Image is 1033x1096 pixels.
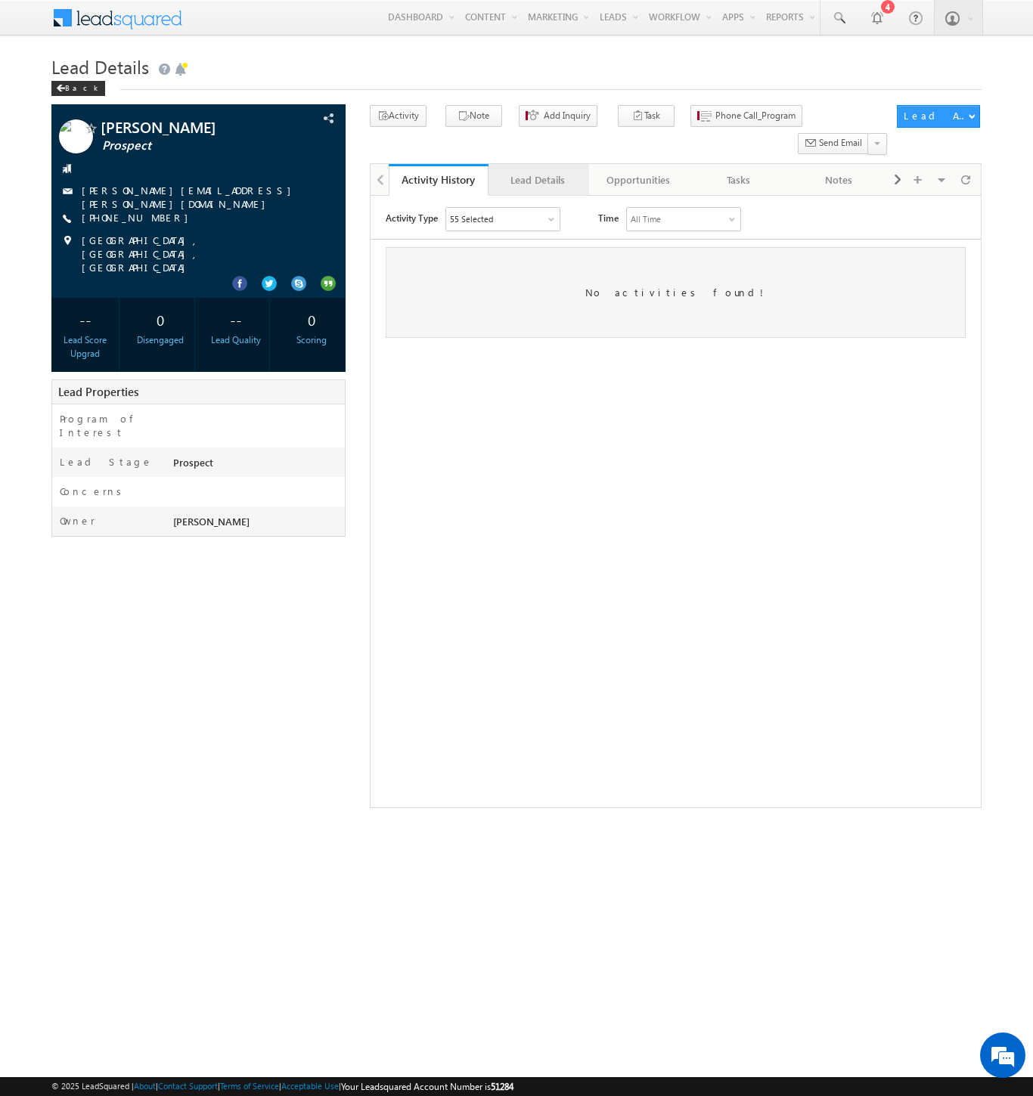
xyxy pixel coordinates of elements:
button: Phone Call_Program [690,105,802,127]
span: Activity Type [15,11,67,34]
a: Acceptable Use [281,1081,339,1091]
a: Opportunities [589,164,689,196]
a: About [134,1081,156,1091]
a: [PERSON_NAME][EMAIL_ADDRESS][PERSON_NAME][DOMAIN_NAME] [82,184,299,210]
span: Lead Details [51,54,149,79]
div: Tasks [701,171,775,189]
div: 0 [281,305,341,333]
div: Prospect [169,455,345,476]
a: Tasks [689,164,789,196]
div: Lead Score Upgrad [55,333,115,361]
a: Terms of Service [220,1081,279,1091]
span: Prospect [102,138,284,153]
span: Phone Call_Program [715,109,796,122]
div: Notes [801,171,875,189]
span: Lead Properties [58,384,138,399]
div: Activity History [400,172,477,187]
a: Notes [789,164,889,196]
button: Activity [370,105,427,127]
div: Lead Actions [904,109,968,122]
a: Contact Support [158,1081,218,1091]
label: Owner [60,514,95,528]
a: Back [51,80,113,93]
span: [PHONE_NUMBER] [82,211,196,226]
span: Time [228,11,248,34]
label: Program of Interest [60,412,158,439]
a: Lead Details [489,164,588,196]
div: No activities found! [15,51,595,142]
label: Lead Stage [60,455,153,469]
span: Your Leadsquared Account Number is [341,1081,513,1092]
button: Lead Actions [897,105,980,128]
div: Disengaged [131,333,191,347]
span: [GEOGRAPHIC_DATA], [GEOGRAPHIC_DATA], [GEOGRAPHIC_DATA] [82,234,318,274]
span: [PERSON_NAME] [101,119,282,135]
span: 51284 [491,1081,513,1092]
a: Activity History [389,164,489,196]
button: Note [445,105,502,127]
div: All Time [260,17,290,30]
div: 0 [131,305,191,333]
div: -- [206,305,266,333]
button: Send Email [798,133,869,155]
div: Scoring [281,333,341,347]
span: © 2025 LeadSquared | | | | | [51,1079,513,1094]
div: Sales Activity,Program,Email Bounced,Email Link Clicked,Email Marked Spam & 50 more.. [76,12,189,35]
div: Lead Details [501,171,575,189]
div: -- [55,305,115,333]
div: Opportunities [601,171,675,189]
img: Profile photo [59,119,93,159]
div: 55 Selected [79,17,123,30]
div: Back [51,81,105,96]
span: [PERSON_NAME] [173,515,250,528]
label: Concerns [60,485,127,498]
span: Send Email [819,136,862,150]
span: Add Inquiry [544,109,591,122]
div: Lead Quality [206,333,266,347]
button: Add Inquiry [519,105,597,127]
button: Task [618,105,675,127]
